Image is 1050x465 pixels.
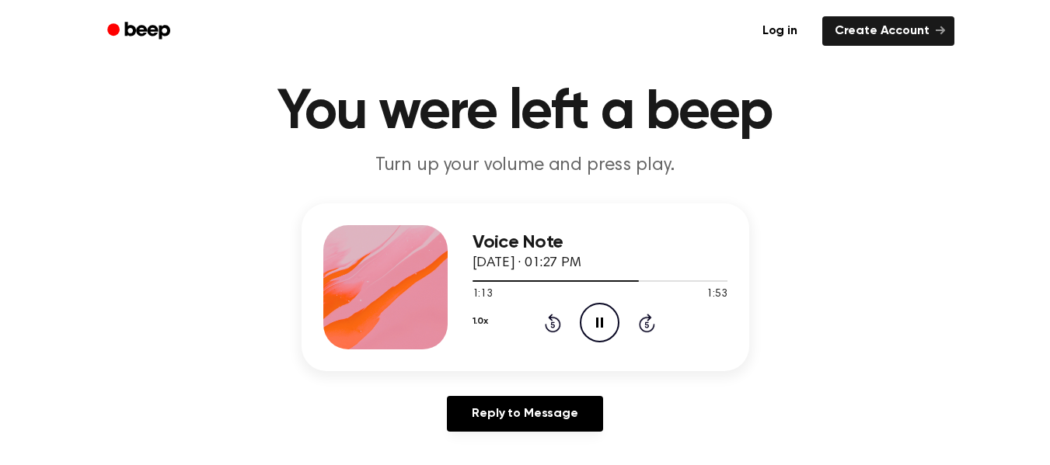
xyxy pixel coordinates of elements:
[127,85,923,141] h1: You were left a beep
[473,256,581,270] span: [DATE] · 01:27 PM
[447,396,602,432] a: Reply to Message
[706,286,727,303] span: 1:53
[747,13,813,49] a: Log in
[227,153,824,179] p: Turn up your volume and press play.
[473,308,488,335] button: 1.0x
[473,232,727,253] h3: Voice Note
[96,16,184,47] a: Beep
[473,286,493,303] span: 1:13
[822,16,954,46] a: Create Account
